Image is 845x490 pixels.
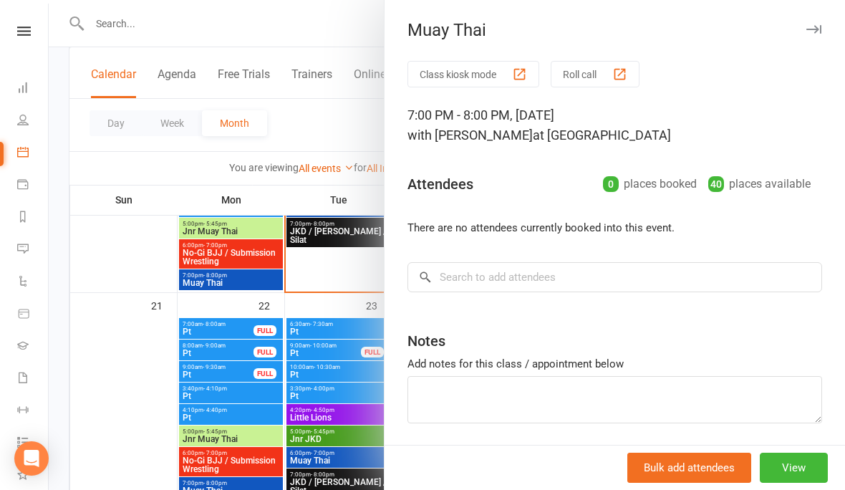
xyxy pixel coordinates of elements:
[407,174,473,194] div: Attendees
[603,176,619,192] div: 0
[407,355,822,373] div: Add notes for this class / appointment below
[533,128,671,143] span: at [GEOGRAPHIC_DATA]
[14,441,49,476] div: Open Intercom Messenger
[385,20,845,40] div: Muay Thai
[17,170,49,202] a: Payments
[603,174,697,194] div: places booked
[17,299,49,331] a: Product Sales
[17,202,49,234] a: Reports
[627,453,751,483] button: Bulk add attendees
[708,174,811,194] div: places available
[407,61,539,87] button: Class kiosk mode
[551,61,639,87] button: Roll call
[17,73,49,105] a: Dashboard
[17,105,49,138] a: People
[407,105,822,145] div: 7:00 PM - 8:00 PM, [DATE]
[407,128,533,143] span: with [PERSON_NAME]
[407,219,822,236] li: There are no attendees currently booked into this event.
[760,453,828,483] button: View
[407,331,445,351] div: Notes
[407,262,822,292] input: Search to add attendees
[708,176,724,192] div: 40
[17,138,49,170] a: Calendar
